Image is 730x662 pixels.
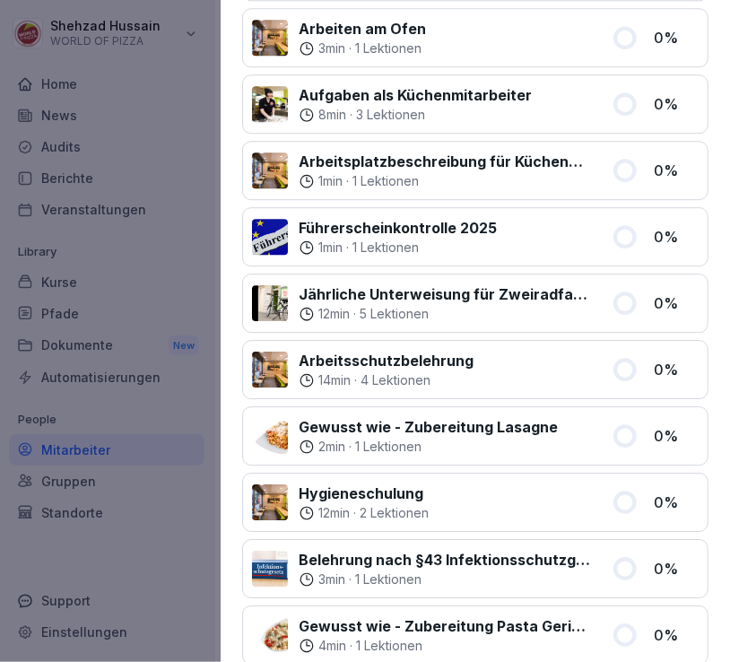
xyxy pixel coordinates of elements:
[299,350,474,371] p: Arbeitsschutzbelehrung
[299,283,590,305] p: Jährliche Unterweisung für Zweiradfahrer
[654,27,699,48] p: 0 %
[352,172,419,190] p: 1 Lektionen
[318,39,345,57] p: 3 min
[299,549,590,571] p: Belehrung nach §43 Infektionsschutzgesetz
[318,172,343,190] p: 1 min
[299,18,426,39] p: Arbeiten am Ofen
[355,438,421,456] p: 1 Lektionen
[299,84,532,106] p: Aufgaben als Küchenmitarbeiter
[299,217,497,239] p: Führerscheinkontrolle 2025
[299,106,532,124] div: ·
[299,438,558,456] div: ·
[654,558,699,579] p: 0 %
[299,172,590,190] div: ·
[352,239,419,257] p: 1 Lektionen
[299,483,429,504] p: Hygieneschulung
[356,106,425,124] p: 3 Lektionen
[299,305,590,323] div: ·
[318,371,351,389] p: 14 min
[318,239,343,257] p: 1 min
[654,226,699,248] p: 0 %
[361,371,430,389] p: 4 Lektionen
[654,624,699,646] p: 0 %
[299,504,429,522] div: ·
[318,305,350,323] p: 12 min
[318,571,345,588] p: 3 min
[299,416,558,438] p: Gewusst wie - Zubereitung Lasagne
[355,571,421,588] p: 1 Lektionen
[654,425,699,447] p: 0 %
[654,492,699,513] p: 0 %
[355,39,421,57] p: 1 Lektionen
[299,571,590,588] div: ·
[654,93,699,115] p: 0 %
[318,438,345,456] p: 2 min
[360,305,429,323] p: 5 Lektionen
[318,637,346,655] p: 4 min
[654,359,699,380] p: 0 %
[299,39,426,57] div: ·
[299,615,590,637] p: Gewusst wie - Zubereitung Pasta Gerichte
[654,292,699,314] p: 0 %
[299,151,590,172] p: Arbeitsplatzbeschreibung für Küchenmitarbeiter
[356,637,422,655] p: 1 Lektionen
[299,637,590,655] div: ·
[360,504,429,522] p: 2 Lektionen
[654,160,699,181] p: 0 %
[318,106,346,124] p: 8 min
[299,239,497,257] div: ·
[318,504,350,522] p: 12 min
[299,371,474,389] div: ·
